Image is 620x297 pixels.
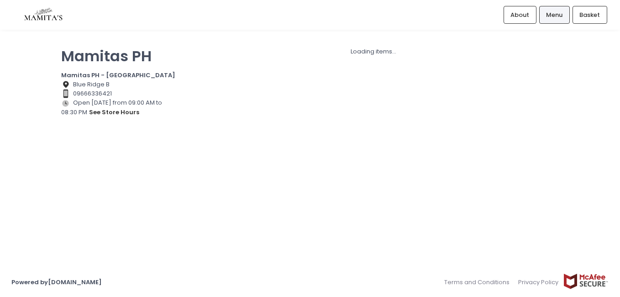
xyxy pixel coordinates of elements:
a: About [504,6,536,23]
span: Basket [579,11,600,20]
img: logo [11,7,75,23]
a: Terms and Conditions [444,273,514,291]
span: About [510,11,529,20]
img: mcafee-secure [563,273,609,289]
button: see store hours [89,107,140,117]
a: Menu [539,6,570,23]
a: Privacy Policy [514,273,563,291]
div: 09666336421 [61,89,177,98]
p: Mamitas PH [61,47,177,65]
div: Open [DATE] from 09:00 AM to 08:30 PM [61,98,177,117]
a: Powered by[DOMAIN_NAME] [11,278,102,286]
span: Menu [546,11,562,20]
div: Loading items... [189,47,559,56]
b: Mamitas PH - [GEOGRAPHIC_DATA] [61,71,175,80]
div: Blue Ridge B [61,80,177,89]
